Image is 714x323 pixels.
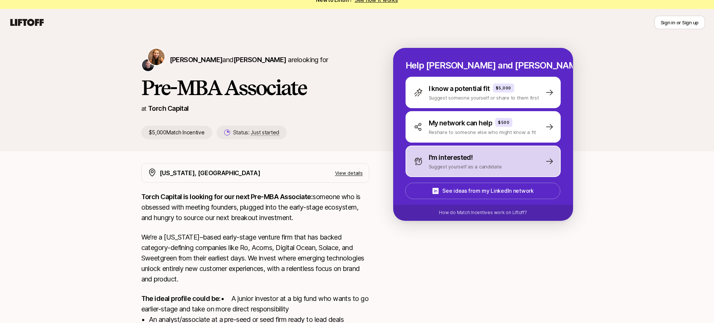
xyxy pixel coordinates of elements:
[429,128,536,136] p: Reshare to someone else who might know a fit
[654,16,705,29] button: Sign in or Sign up
[141,193,313,201] strong: Torch Capital is looking for our next Pre-MBA Associate:
[498,119,509,125] p: $500
[335,169,363,177] p: View details
[234,56,286,64] span: [PERSON_NAME]
[141,295,221,302] strong: The ideal profile could be:
[429,163,502,170] p: Suggest yourself as a candidate
[148,104,189,112] a: Torch Capital
[406,60,561,71] p: Help [PERSON_NAME] and [PERSON_NAME] hire
[496,85,511,91] p: $5,000
[141,104,147,113] p: at
[429,118,492,128] p: My network can help
[251,129,279,136] span: Just started
[429,152,473,163] p: I'm interested!
[405,183,560,199] button: See ideas from my LinkedIn network
[222,56,286,64] span: and
[148,49,165,65] img: Katie Reiner
[442,186,533,195] p: See ideas from my LinkedIn network
[170,56,223,64] span: [PERSON_NAME]
[429,83,490,94] p: I know a potential fit
[160,168,260,178] p: [US_STATE], [GEOGRAPHIC_DATA]
[439,209,527,216] p: How do Match Incentives work on Liftoff?
[233,128,279,137] p: Status:
[141,76,369,99] h1: Pre-MBA Associate
[142,59,154,71] img: Christopher Harper
[141,192,369,223] p: someone who is obsessed with meeting founders, plugged into the early-stage ecosystem, and hungry...
[141,126,212,139] p: $5,000 Match Incentive
[429,94,539,101] p: Suggest someone yourself or share to them first
[141,232,369,284] p: We’re a [US_STATE]–based early-stage venture firm that has backed category-defining companies lik...
[170,55,328,65] p: are looking for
